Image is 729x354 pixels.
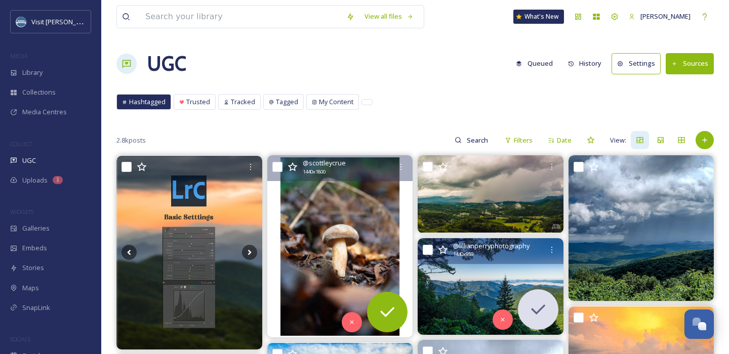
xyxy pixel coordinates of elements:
span: SOCIALS [10,335,30,343]
span: COLLECT [10,140,32,148]
img: This was another storm rolling through a week or so back. I just love watching the summer storms ... [418,155,563,233]
div: 1 [53,176,63,184]
span: SnapLink [22,303,50,313]
span: 1440 x 1800 [303,168,326,175]
a: Queued [511,54,563,73]
span: Embeds [22,243,47,253]
span: Visit [PERSON_NAME] [31,17,96,26]
span: My Content [319,97,353,107]
span: Trusted [186,97,210,107]
button: History [563,54,607,73]
span: MEDIA [10,52,28,60]
span: Date [557,136,572,145]
a: [PERSON_NAME] [624,7,696,26]
button: Queued [511,54,558,73]
span: Uploads [22,175,48,185]
span: Stories [22,263,44,273]
span: 1440 x 959 [453,251,473,258]
span: Galleries [22,224,50,233]
span: Maps [22,283,39,293]
span: Library [22,68,43,77]
span: View: [610,136,626,145]
a: UGC [147,49,186,79]
span: Hashtagged [129,97,166,107]
img: Oh, so that’s where I hid that mushroom! I was in the dark about where it was…not unlike the mush... [267,156,413,337]
span: Filters [514,136,533,145]
img: #blueridgeparkwayphotography #skylovers #yes_busa #yes_globe #stormyskies #blueridgeviews #blueri... [569,155,714,301]
span: Media Centres [22,107,67,117]
button: Settings [612,53,661,74]
button: Open Chat [684,309,714,339]
a: What's New [513,10,564,24]
img: Roy Taylor Forest Overlook – Blue Ridge Parkway. Taken on Monday, September 4, 2023. New edit of ... [418,238,563,335]
span: Tracked [231,97,255,107]
span: WIDGETS [10,208,33,215]
span: Collections [22,87,56,97]
span: Tagged [276,97,298,107]
span: @ lillianperryphotography [453,241,530,251]
a: Settings [612,53,666,74]
input: Search [462,130,495,150]
input: Search your library [140,6,341,28]
span: @ scottleycrue [303,158,346,168]
span: 2.8k posts [116,136,146,145]
a: History [563,54,612,73]
a: View all files [359,7,419,26]
img: images.png [16,17,26,27]
span: [PERSON_NAME] [640,12,691,21]
span: UGC [22,156,36,165]
img: Step inside my workflow Screenshots of the Lightroom process that transform flat frames into mood... [116,156,262,349]
button: Sources [666,53,714,74]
